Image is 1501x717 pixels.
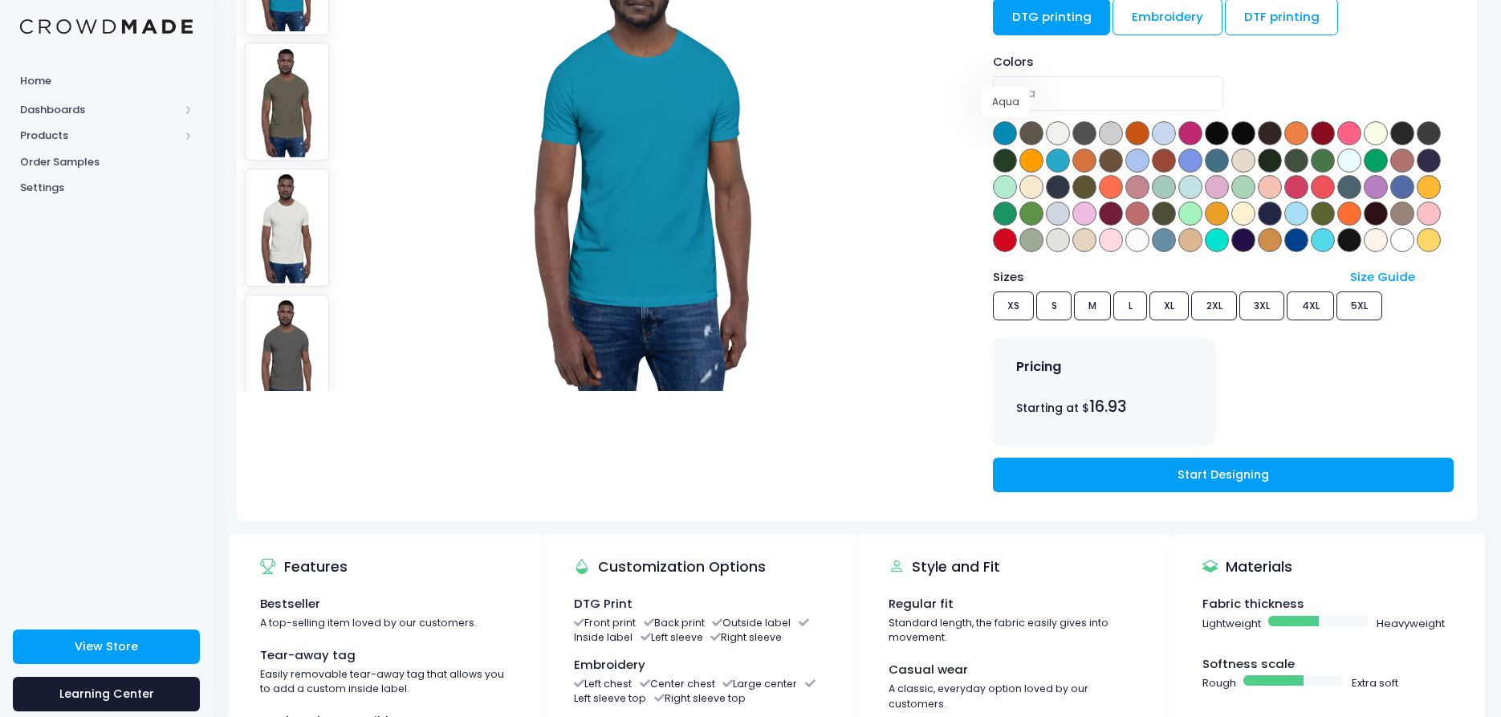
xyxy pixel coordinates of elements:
div: Style and Fit [889,544,1001,590]
span: Basic example [1268,616,1369,626]
div: Starting at $ [1016,395,1192,418]
span: Rough [1202,675,1236,691]
li: Back print [644,616,705,629]
div: A top-selling item loved by our customers. [260,616,511,631]
div: Casual wear [889,661,1140,678]
a: Size Guide [1350,268,1415,285]
li: Left chest [574,677,632,691]
div: Customization Options [574,544,766,590]
div: Regular fit [889,595,1140,613]
a: Start Designing [993,458,1454,492]
div: Softness scale [1202,655,1454,673]
h4: Pricing [1016,359,1061,375]
span: Products [20,128,179,144]
a: Learning Center [13,677,200,711]
span: Settings [20,180,193,196]
div: DTG Print [574,595,825,613]
a: View Store [13,629,200,664]
div: Fabric thickness [1202,595,1454,613]
div: Colors [993,53,1454,71]
span: Basic example [1243,675,1344,686]
span: Home [20,73,193,89]
span: 16.93 [1089,396,1126,418]
span: Learning Center [59,686,154,702]
li: Right sleeve [710,630,782,644]
li: Left sleeve top [574,677,816,706]
div: Bestseller [260,595,511,613]
li: Outside label [712,616,791,629]
div: Sizes [985,268,1342,286]
div: Embroidery [574,656,825,674]
span: Extra soft [1352,675,1398,691]
li: Front print [574,616,636,629]
div: Features [260,544,348,590]
div: Aqua [982,87,1030,117]
div: Standard length, the fabric easily gives into movement. [889,616,1140,646]
li: Center chest [640,677,715,691]
li: Left sleeve [641,630,703,644]
li: Inside label [574,616,809,645]
div: Tear-away tag [260,646,511,664]
span: View Store [75,638,138,654]
span: Order Samples [20,154,193,170]
img: Logo [20,19,193,35]
span: Aqua [993,76,1223,111]
div: Materials [1202,544,1293,590]
div: A classic, everyday option loved by our customers. [889,682,1140,711]
div: Easily removable tear-away tag that allows you to add a custom inside label. [260,667,511,697]
li: Right sleeve top [654,691,746,705]
span: Dashboards [20,102,179,118]
span: Heavyweight [1377,616,1445,632]
span: Lightweight [1202,616,1261,632]
li: Large center [722,677,797,691]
